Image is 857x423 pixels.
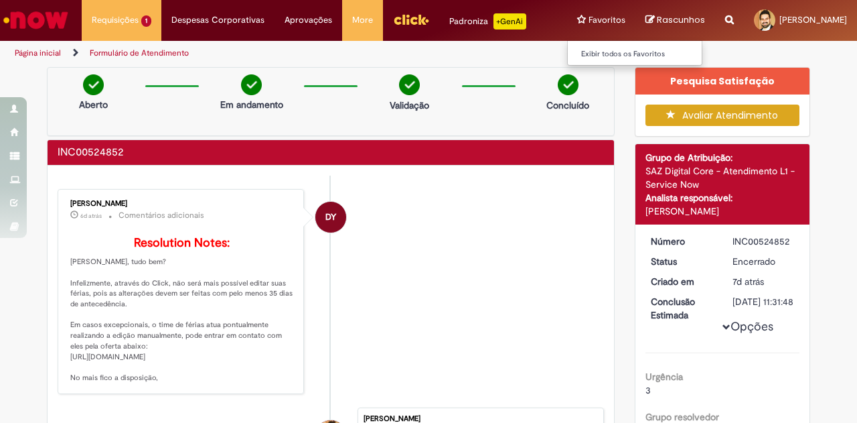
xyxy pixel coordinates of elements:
p: Validação [390,99,429,112]
p: [PERSON_NAME], tudo bem? Infelizmente, através do Click, não será mais possível editar suas féria... [70,237,293,383]
img: check-circle-green.png [399,74,420,95]
time: 22/09/2025 21:57:32 [732,276,764,288]
div: Padroniza [449,13,526,29]
span: More [352,13,373,27]
span: DY [325,201,336,233]
p: Aberto [79,98,108,111]
img: click_logo_yellow_360x200.png [393,9,429,29]
div: INC00524852 [732,235,795,248]
dt: Conclusão Estimada [641,295,723,322]
img: check-circle-green.png [83,74,104,95]
p: Concluído [546,99,589,112]
h2: INC00524852 Histórico de tíquete [58,147,124,159]
a: Rascunhos [645,14,705,27]
div: Analista responsável: [645,191,800,204]
img: ServiceNow [1,7,70,34]
a: Formulário de Atendimento [90,48,189,58]
div: [PERSON_NAME] [364,415,597,423]
div: 22/09/2025 21:57:32 [732,275,795,288]
span: 7d atrás [732,276,764,288]
img: check-circle-green.png [558,74,578,95]
span: [PERSON_NAME] [779,14,847,25]
dt: Número [641,235,723,248]
div: [PERSON_NAME] [645,204,800,218]
b: Resolution Notes: [134,235,230,251]
a: Página inicial [15,48,61,58]
div: Diogo Yatsu [315,202,346,233]
span: Rascunhos [657,13,705,26]
span: Favoritos [589,13,625,27]
p: Em andamento [220,98,283,111]
b: Grupo resolvedor [645,411,719,423]
dt: Criado em [641,275,723,288]
div: SAZ Digital Core - Atendimento L1 - Service Now [645,164,800,191]
ul: Favoritos [567,40,702,66]
div: Grupo de Atribuição: [645,151,800,164]
div: [PERSON_NAME] [70,200,293,208]
span: Requisições [92,13,139,27]
ul: Trilhas de página [10,41,561,66]
div: Pesquisa Satisfação [635,68,810,95]
small: Comentários adicionais [119,210,204,221]
a: Exibir todos os Favoritos [568,47,715,62]
div: Encerrado [732,255,795,268]
p: +GenAi [493,13,526,29]
span: 3 [645,384,651,396]
time: 23/09/2025 16:28:12 [80,212,102,220]
span: Aprovações [285,13,332,27]
img: check-circle-green.png [241,74,262,95]
span: Despesas Corporativas [171,13,264,27]
dt: Status [641,255,723,268]
div: [DATE] 11:31:48 [732,295,795,308]
button: Avaliar Atendimento [645,105,800,126]
span: 1 [141,15,151,27]
span: 6d atrás [80,212,102,220]
b: Urgência [645,371,683,383]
